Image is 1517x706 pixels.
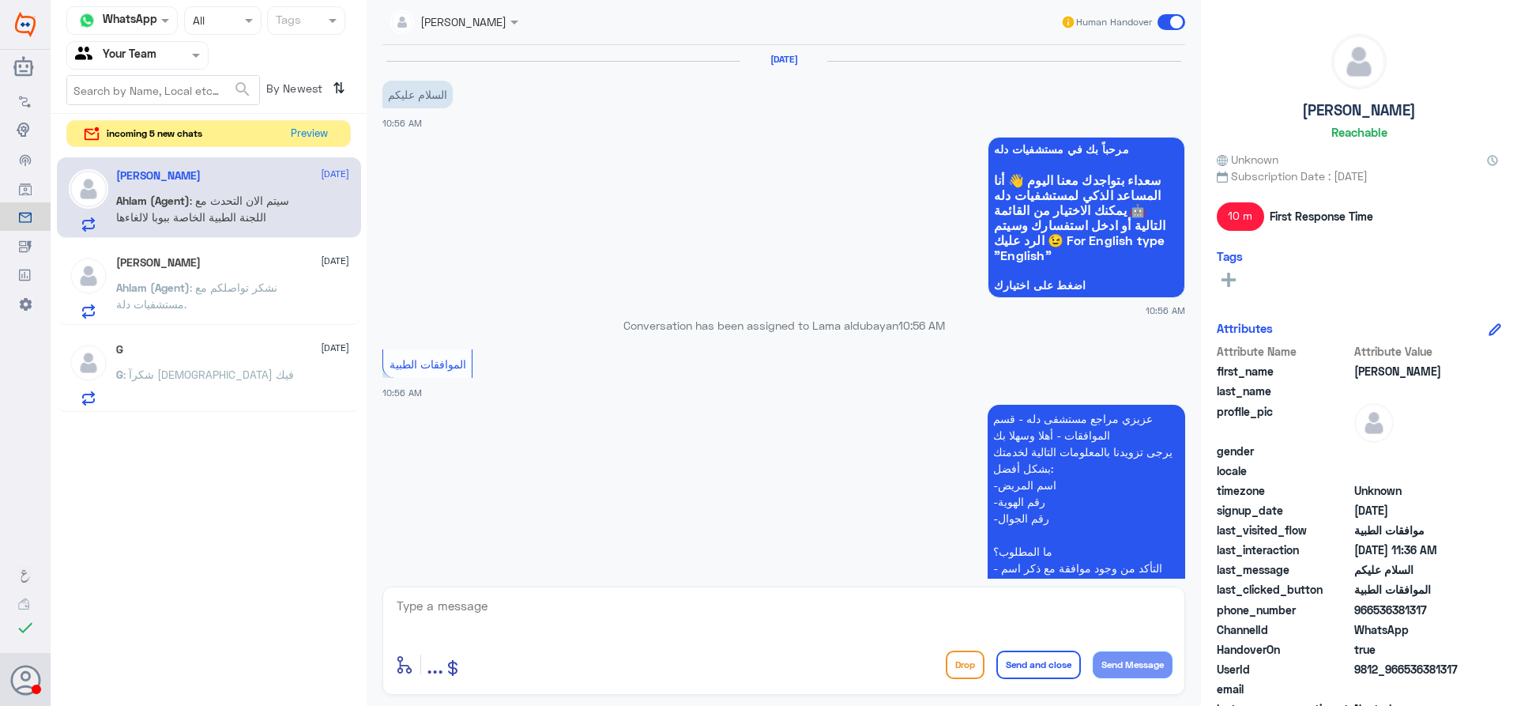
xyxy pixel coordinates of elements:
[1217,443,1351,459] span: gender
[67,76,259,104] input: Search by Name, Local etc…
[16,618,35,637] i: check
[382,317,1185,334] p: Conversation has been assigned to Lama aldubayan
[1270,208,1373,225] span: First Response Time
[1331,125,1387,139] h6: Reachable
[1354,641,1469,658] span: true
[116,194,190,207] span: Ahlam (Agent)
[116,281,190,294] span: Ahlam (Agent)
[69,256,108,296] img: defaultAdmin.png
[994,143,1179,156] span: مرحباً بك في مستشفيات دله
[1146,304,1185,317] span: 10:56 AM
[116,368,123,381] span: G
[321,254,349,268] span: [DATE]
[116,256,201,270] h5: محمد الزامل
[946,651,984,679] button: Drop
[69,169,108,209] img: defaultAdmin.png
[1217,249,1243,263] h6: Tags
[10,665,40,695] button: Avatar
[1076,15,1152,29] span: Human Handover
[1217,681,1351,697] span: email
[333,75,345,101] i: ⇅
[1354,482,1469,499] span: Unknown
[1217,363,1351,379] span: first_name
[1332,35,1386,89] img: defaultAdmin.png
[1217,522,1351,538] span: last_visited_flow
[1093,651,1173,678] button: Send Message
[107,126,202,141] span: incoming 5 new chats
[1217,602,1351,618] span: phone_number
[382,387,422,398] span: 10:56 AM
[1217,151,1278,168] span: Unknown
[1354,502,1469,519] span: 2025-04-26T07:56:30.23Z
[1302,101,1416,119] h5: [PERSON_NAME]
[1354,561,1469,578] span: السلام عليكم
[321,167,349,181] span: [DATE]
[15,12,36,37] img: Widebot Logo
[382,118,422,128] span: 10:56 AM
[1354,522,1469,538] span: موافقات الطبية
[1217,641,1351,658] span: HandoverOn
[1217,321,1273,335] h6: Attributes
[1217,482,1351,499] span: timezone
[284,121,334,147] button: Preview
[1217,561,1351,578] span: last_message
[1217,403,1351,440] span: profile_pic
[1354,602,1469,618] span: 966536381317
[1217,581,1351,598] span: last_clicked_button
[75,9,99,32] img: whatsapp.png
[1217,202,1264,231] span: 10 m
[1354,343,1469,360] span: Attribute Value
[116,281,277,311] span: : نشكر تواصلكم مع مستشفيات دلة.
[123,368,294,381] span: : شكرآ [DEMOGRAPHIC_DATA] فيك
[1217,502,1351,519] span: signup_date
[260,75,326,107] span: By Newest
[1217,621,1351,638] span: ChannelId
[1217,462,1351,479] span: locale
[116,194,289,224] span: : سيتم الان التحدث مع اللجنة الطبية الخاصة ببوبا لالغاءها
[1354,681,1469,697] span: null
[1217,343,1351,360] span: Attribute Name
[1217,661,1351,678] span: UserId
[116,169,201,183] h5: Sara
[427,647,443,682] button: ...
[390,357,466,371] span: الموافقات الطبية
[1217,542,1351,558] span: last_interaction
[382,81,453,108] p: 26/4/2025, 10:56 AM
[75,43,99,67] img: yourTeam.svg
[740,54,827,65] h6: [DATE]
[1354,621,1469,638] span: 2
[1217,383,1351,399] span: last_name
[1354,403,1394,443] img: defaultAdmin.png
[1354,443,1469,459] span: null
[994,172,1179,262] span: سعداء بتواجدك معنا اليوم 👋 أنا المساعد الذكي لمستشفيات دله 🤖 يمكنك الاختيار من القائمة التالية أو...
[233,80,252,99] span: search
[116,343,123,357] h5: G
[1354,581,1469,598] span: الموافقات الطبية
[1354,542,1469,558] span: 2025-09-20T08:36:04.601Z
[69,343,108,383] img: defaultAdmin.png
[427,650,443,678] span: ...
[1217,168,1501,184] span: Subscription Date : [DATE]
[1354,661,1469,678] span: 9812_966536381317
[1354,363,1469,379] span: Sara
[321,341,349,355] span: [DATE]
[898,319,945,332] span: 10:56 AM
[1354,462,1469,479] span: null
[994,279,1179,292] span: اضغط على اختيارك
[273,11,301,32] div: Tags
[233,77,252,103] button: search
[996,651,1081,679] button: Send and close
